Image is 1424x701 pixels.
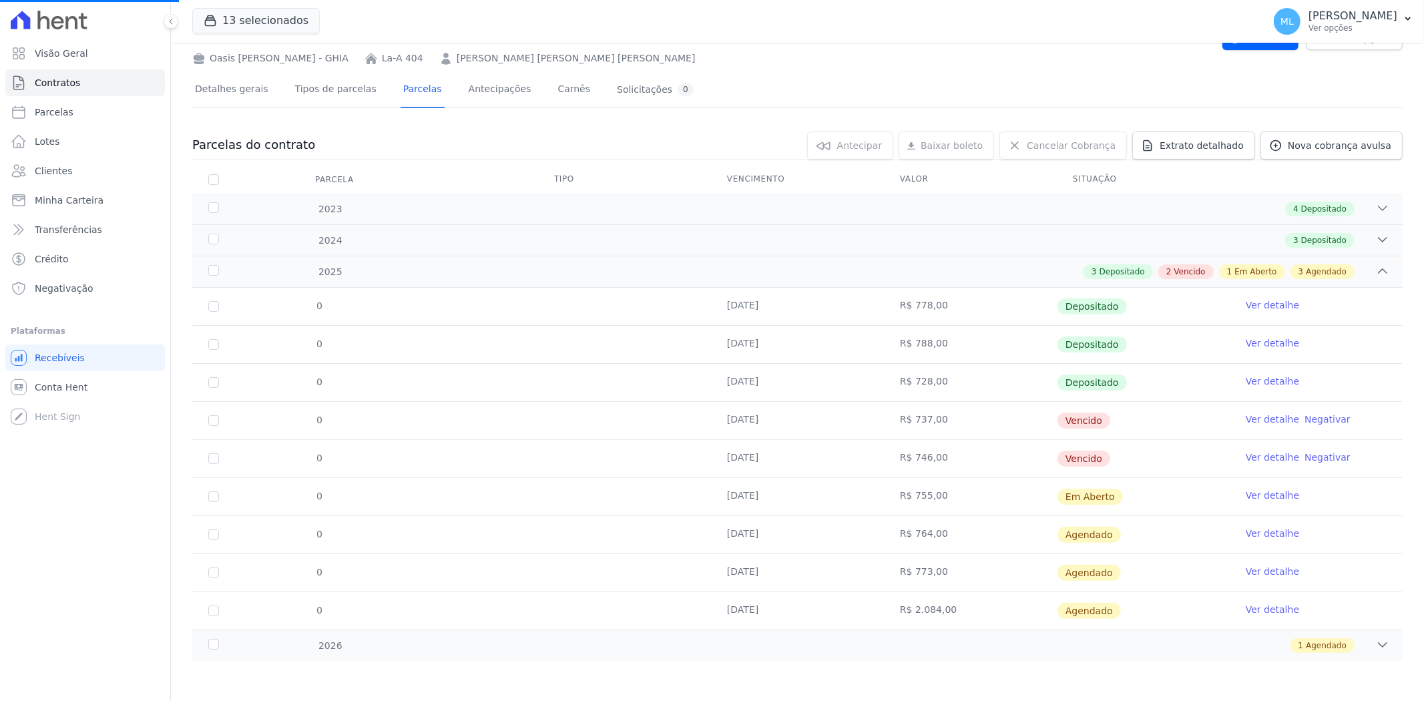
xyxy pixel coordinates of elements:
td: R$ 746,00 [884,440,1057,477]
span: Depositado [1057,336,1127,353]
span: Contratos [35,76,80,89]
td: [DATE] [711,478,884,515]
input: default [208,453,219,464]
span: Vencido [1174,266,1206,278]
a: Ver detalhe [1246,413,1299,426]
input: default [208,415,219,426]
td: R$ 755,00 [884,478,1057,515]
p: [PERSON_NAME] [1309,9,1397,23]
span: 0 [315,529,322,539]
td: [DATE] [711,402,884,439]
th: Vencimento [711,166,884,194]
a: Solicitações0 [614,73,696,108]
th: Tipo [538,166,711,194]
a: Clientes [5,158,165,184]
td: R$ 764,00 [884,516,1057,553]
a: Crédito [5,246,165,272]
div: Plataformas [11,323,160,339]
span: Agendado [1057,603,1121,619]
div: Solicitações [617,83,694,96]
a: Ver detalhe [1246,336,1299,350]
span: Lotes [35,135,60,148]
a: Tipos de parcelas [292,73,379,108]
span: Vencido [1057,451,1110,467]
span: Agendado [1306,266,1347,278]
td: [DATE] [711,288,884,325]
td: [DATE] [711,592,884,630]
a: Extrato detalhado [1132,132,1255,160]
a: Recebíveis [5,344,165,371]
a: Negativar [1304,452,1351,463]
a: Contratos [5,69,165,96]
a: Parcelas [401,73,445,108]
a: [PERSON_NAME] [PERSON_NAME] [PERSON_NAME] [457,51,696,65]
span: 0 [315,453,322,463]
span: Depositado [1057,375,1127,391]
span: Agendado [1057,565,1121,581]
span: Depositado [1301,234,1347,246]
input: default [208,606,219,616]
span: 2024 [318,234,342,248]
span: 0 [315,300,322,311]
a: Parcelas [5,99,165,126]
span: 0 [315,605,322,616]
span: Visão Geral [35,47,88,60]
td: R$ 728,00 [884,364,1057,401]
div: Oasis [PERSON_NAME] - GHIA [192,51,348,65]
span: 3 [1092,266,1097,278]
a: Transferências [5,216,165,243]
input: Só é possível selecionar pagamentos em aberto [208,339,219,350]
span: 2 [1166,266,1172,278]
span: Negativação [35,282,93,295]
a: La-A 404 [382,51,423,65]
a: Ver detalhe [1246,298,1299,312]
span: Extrato detalhado [1160,139,1244,152]
a: Ver detalhe [1246,527,1299,540]
th: Valor [884,166,1057,194]
input: default [208,491,219,502]
span: Depositado [1301,203,1347,215]
a: Ver detalhe [1246,603,1299,616]
span: Agendado [1306,640,1347,652]
a: Nova cobrança avulsa [1260,132,1403,160]
span: Minha Carteira [35,194,103,207]
td: [DATE] [711,364,884,401]
span: Transferências [35,223,102,236]
td: [DATE] [711,440,884,477]
span: Nova cobrança avulsa [1288,139,1391,152]
a: Ver detalhe [1246,375,1299,388]
span: Clientes [35,164,72,178]
span: ML [1280,17,1294,26]
td: R$ 2.084,00 [884,592,1057,630]
a: Ver detalhe [1246,451,1299,464]
td: [DATE] [711,516,884,553]
span: 3 [1298,266,1304,278]
a: Lotes [5,128,165,155]
span: 2023 [318,202,342,216]
a: Ver detalhe [1246,565,1299,578]
span: 1 [1227,266,1232,278]
span: Recebíveis [35,351,85,365]
td: [DATE] [711,326,884,363]
a: Conta Hent [5,374,165,401]
input: Só é possível selecionar pagamentos em aberto [208,377,219,388]
a: Ver detalhe [1246,489,1299,502]
span: 4 [1293,203,1298,215]
span: 0 [315,338,322,349]
input: default [208,529,219,540]
span: Agendado [1057,527,1121,543]
span: Parcelas [35,105,73,119]
td: R$ 773,00 [884,554,1057,592]
a: Carnês [555,73,593,108]
div: Parcela [299,166,370,193]
span: 2026 [318,639,342,653]
a: Antecipações [466,73,534,108]
td: R$ 778,00 [884,288,1057,325]
span: Crédito [35,252,69,266]
span: 0 [315,491,322,501]
input: default [208,567,219,578]
a: Visão Geral [5,40,165,67]
input: Só é possível selecionar pagamentos em aberto [208,301,219,312]
div: 0 [678,83,694,96]
span: Em Aberto [1057,489,1123,505]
